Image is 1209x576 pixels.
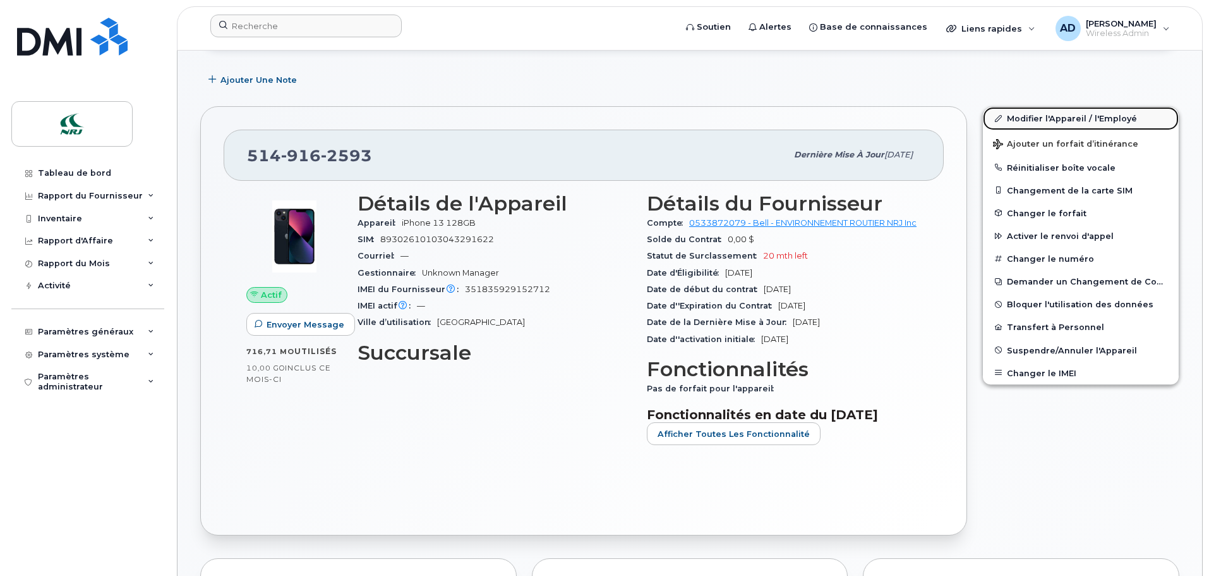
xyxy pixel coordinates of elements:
[358,235,380,244] span: SIM
[884,150,913,159] span: [DATE]
[794,150,884,159] span: Dernière mise à jour
[961,23,1022,34] span: Liens rapides
[740,15,800,40] a: Alertes
[358,192,632,215] h3: Détails de l'Appareil
[380,235,494,244] span: 89302610103043291622
[647,407,921,422] h3: Fonctionnalités en date du [DATE]
[983,293,1179,316] button: Bloquer l'utilisation des données
[358,317,437,327] span: Ville d’utilisation
[647,235,728,244] span: Solde du Contrat
[983,224,1179,247] button: Activer le renvoi d'appel
[697,21,731,34] span: Soutien
[763,251,808,260] span: 20 mth left
[759,21,791,34] span: Alertes
[725,268,752,278] span: [DATE]
[256,199,332,274] img: image20231002-3703462-1ig824h.jpeg
[647,317,793,327] span: Date de la Dernière Mise à Jour
[261,289,282,301] span: Actif
[647,384,780,393] span: Pas de forfait pour l'appareil
[267,319,344,331] span: Envoyer Message
[983,179,1179,202] button: Changement de la carte SIM
[647,334,761,344] span: Date d''activation initiale
[983,107,1179,130] a: Modifier l'Appareil / l'Employé
[647,422,821,445] button: Afficher Toutes les Fonctionnalité
[1086,28,1157,39] span: Wireless Admin
[294,346,337,356] span: utilisés
[983,202,1179,224] button: Changer le forfait
[728,235,754,244] span: 0,00 $
[358,218,402,228] span: Appareil
[358,251,400,260] span: Courriel
[246,363,331,384] span: inclus ce mois-ci
[778,301,805,310] span: [DATE]
[1007,208,1086,218] span: Changer le forfait
[983,316,1179,338] button: Transfert à Personnel
[437,317,525,327] span: [GEOGRAPHIC_DATA]
[422,268,499,278] span: Unknown Manager
[220,74,297,86] span: Ajouter une Note
[993,139,1138,151] span: Ajouter un forfait d’itinérance
[983,247,1179,270] button: Changer le numéro
[658,428,810,440] span: Afficher Toutes les Fonctionnalité
[937,16,1044,41] div: Liens rapides
[246,313,355,336] button: Envoyer Message
[465,285,550,294] span: 351835929152712
[983,339,1179,362] button: Suspendre/Annuler l'Appareil
[820,21,927,34] span: Base de connaissances
[1007,231,1114,241] span: Activer le renvoi d'appel
[800,15,936,40] a: Base de connaissances
[1086,18,1157,28] span: [PERSON_NAME]
[417,301,425,310] span: —
[1007,345,1137,355] span: Suspendre/Annuler l'Appareil
[983,130,1179,156] button: Ajouter un forfait d’itinérance
[647,251,763,260] span: Statut de Surclassement
[647,301,778,310] span: Date d''Expiration du Contrat
[764,285,791,294] span: [DATE]
[647,358,921,381] h3: Fonctionnalités
[358,268,422,278] span: Gestionnaire
[689,218,917,228] a: 0533872079 - Bell - ENVIRONNEMENT ROUTIER NRJ Inc
[647,218,689,228] span: Compte
[983,270,1179,293] button: Demander un Changement de Compte
[983,362,1179,384] button: Changer le IMEI
[200,68,308,91] button: Ajouter une Note
[647,268,725,278] span: Date d'Éligibilité
[247,146,372,165] span: 514
[246,364,285,372] span: 10,00 Go
[210,15,402,37] input: Recherche
[677,15,740,40] a: Soutien
[358,301,417,310] span: IMEI actif
[761,334,788,344] span: [DATE]
[246,347,294,356] span: 716,71 Mo
[1047,16,1179,41] div: Alain Delisle
[358,285,465,294] span: IMEI du Fournisseur
[281,146,321,165] span: 916
[402,218,476,228] span: iPhone 13 128GB
[400,251,409,260] span: —
[1060,21,1076,36] span: AD
[321,146,372,165] span: 2593
[647,285,764,294] span: Date de début du contrat
[647,192,921,215] h3: Détails du Fournisseur
[358,341,632,364] h3: Succursale
[983,156,1179,179] button: Réinitialiser boîte vocale
[793,317,820,327] span: [DATE]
